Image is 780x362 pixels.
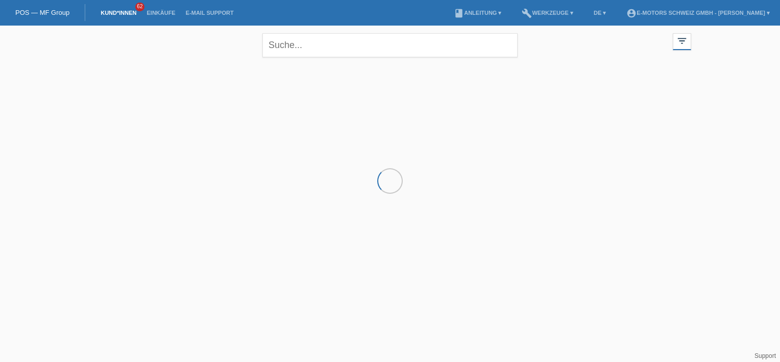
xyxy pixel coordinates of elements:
[626,8,637,18] i: account_circle
[449,10,506,16] a: bookAnleitung ▾
[95,10,141,16] a: Kund*innen
[141,10,180,16] a: Einkäufe
[589,10,611,16] a: DE ▾
[135,3,144,11] span: 62
[522,8,532,18] i: build
[181,10,239,16] a: E-Mail Support
[754,352,776,359] a: Support
[15,9,69,16] a: POS — MF Group
[454,8,464,18] i: book
[676,35,688,47] i: filter_list
[262,33,518,57] input: Suche...
[517,10,578,16] a: buildWerkzeuge ▾
[621,10,775,16] a: account_circleE-Motors Schweiz GmbH - [PERSON_NAME] ▾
